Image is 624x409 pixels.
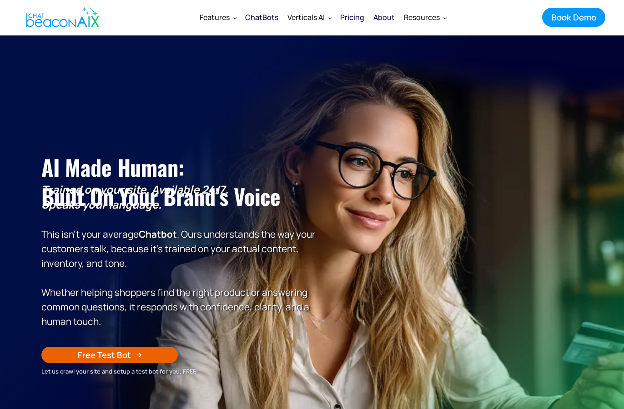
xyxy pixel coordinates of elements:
img: Arrow [136,352,142,358]
a: Book Demo [542,8,605,27]
div: Resources [399,6,451,28]
a: ChatBots [241,6,283,28]
div: Verticals AI [287,11,325,24]
strong: Chatbot [139,228,177,240]
div: Free Test Bot [78,349,131,361]
div: Features [200,11,230,24]
h1: AI Made Human: ‍ [41,153,317,211]
img: Dropdown [328,16,332,20]
a: Pricing [336,5,369,29]
p: This isn’t your average . Ours understands the way your customers talk, because it’s trained on y... [41,182,317,329]
div: Let us crawl your site and setup a test bot for you, FREE! [41,366,317,376]
a: Free Test Bot [41,347,178,363]
a: home [19,1,104,33]
div: Verticals AI [283,6,336,28]
div: ChatBots [245,11,278,24]
img: Dropdown [233,16,237,20]
div: Features [195,6,241,28]
div: Book Demo [551,11,596,23]
a: About [369,5,399,29]
div: Resources [404,11,440,24]
div: Pricing [340,11,364,24]
div: About [373,11,395,24]
span: Built on Your Brand’s Voice [41,180,281,212]
img: Dropdown [443,16,447,20]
